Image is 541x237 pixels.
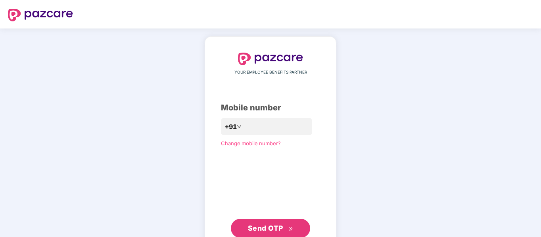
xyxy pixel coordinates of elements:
img: logo [238,53,303,65]
span: +91 [225,122,237,132]
div: Mobile number [221,102,320,114]
span: Send OTP [248,224,283,232]
span: YOUR EMPLOYEE BENEFITS PARTNER [234,69,307,76]
span: down [237,124,242,129]
a: Change mobile number? [221,140,281,146]
img: logo [8,9,73,21]
span: double-right [288,226,294,231]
